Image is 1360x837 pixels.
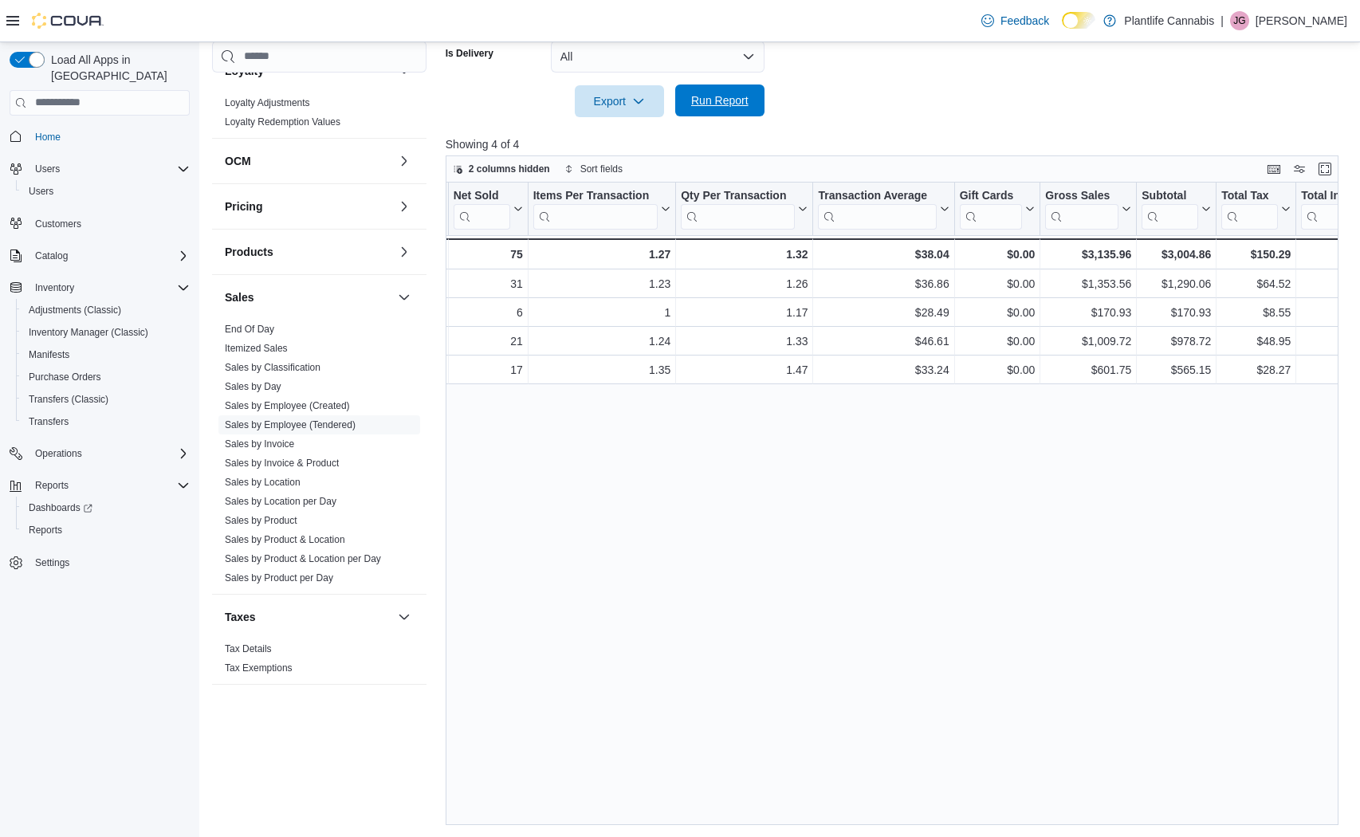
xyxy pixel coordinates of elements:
a: Transfers (Classic) [22,390,115,409]
h3: Sales [225,289,254,305]
span: Users [35,163,60,175]
span: Sales by Invoice [225,437,294,450]
div: $3,135.96 [1045,245,1131,264]
a: Sales by Product & Location per Day [225,552,381,564]
a: Settings [29,553,76,572]
button: Purchase Orders [16,366,196,388]
button: Keyboard shortcuts [1264,159,1283,179]
button: Reports [16,519,196,541]
a: Transfers [22,412,75,431]
button: Loyalty [395,61,414,80]
button: Taxes [395,607,414,626]
span: Users [22,182,190,201]
div: $0.00 [959,332,1035,351]
div: 75 [453,245,522,264]
div: 1.23 [533,274,671,293]
div: $170.93 [1142,303,1211,322]
a: Sales by Product [225,514,297,525]
div: $28.27 [1221,360,1291,379]
a: Sales by Employee (Tendered) [225,418,356,430]
div: Net Sold [453,188,509,203]
div: $1,290.06 [1142,274,1211,293]
h3: Taxes [225,608,256,624]
div: Transaction Average [818,188,936,229]
span: Operations [29,444,190,463]
a: Sales by Product per Day [225,572,333,583]
span: Reports [29,524,62,536]
div: $28.49 [818,303,949,322]
button: Taxes [225,608,391,624]
span: Home [35,131,61,143]
span: Transfers (Classic) [22,390,190,409]
div: 6 [454,303,523,322]
div: Subtotal [1142,188,1198,229]
button: Items Per Transaction [533,188,670,229]
span: JG [1233,11,1245,30]
div: 1.32 [681,245,808,264]
div: 21 [454,332,523,351]
div: $48.95 [1221,332,1291,351]
img: Cova [32,13,104,29]
button: Sales [225,289,391,305]
button: Products [225,243,391,259]
span: Transfers [29,415,69,428]
div: $0.00 [959,303,1035,322]
button: Customers [3,212,196,235]
span: Adjustments (Classic) [22,301,190,320]
a: Tax Exemptions [225,662,293,673]
div: Total Tax [1221,188,1278,229]
span: Transfers [22,412,190,431]
div: Julia Gregoire [1230,11,1249,30]
button: Inventory [29,278,81,297]
span: Export [584,85,654,117]
div: $565.15 [1142,360,1211,379]
span: Customers [35,218,81,230]
button: Pricing [395,196,414,215]
span: Tax Exemptions [225,661,293,674]
div: $33.24 [818,360,949,379]
input: Dark Mode [1062,12,1095,29]
span: Operations [35,447,82,460]
span: Sales by Location per Day [225,494,336,507]
div: 1.24 [533,332,671,351]
a: Inventory Manager (Classic) [22,323,155,342]
span: Purchase Orders [22,367,190,387]
button: Gift Cards [959,188,1035,229]
a: Sales by Invoice & Product [225,457,339,468]
div: 1.27 [533,245,670,264]
button: All [551,41,765,73]
button: Gross Sales [1045,188,1131,229]
a: Loyalty Adjustments [225,96,310,108]
a: Sales by Invoice [225,438,294,449]
button: Adjustments (Classic) [16,299,196,321]
span: Sales by Product & Location [225,532,345,545]
span: Sales by Employee (Created) [225,399,350,411]
div: Transaction Average [818,188,936,203]
span: Inventory Manager (Classic) [29,326,148,339]
div: Gift Cards [959,188,1022,203]
button: Enter fullscreen [1315,159,1334,179]
div: $8.55 [1221,303,1291,322]
span: Inventory Manager (Classic) [22,323,190,342]
button: Inventory Manager (Classic) [16,321,196,344]
button: Manifests [16,344,196,366]
span: Dashboards [29,501,92,514]
button: Run Report [675,84,765,116]
a: Sales by Location per Day [225,495,336,506]
span: Feedback [1000,13,1049,29]
span: Transfers (Classic) [29,393,108,406]
div: $1,353.56 [1045,274,1131,293]
div: 1.35 [533,360,671,379]
h3: Products [225,243,273,259]
a: Reports [22,521,69,540]
a: Dashboards [22,498,99,517]
div: $601.75 [1045,360,1131,379]
a: Sales by Location [225,476,301,487]
h3: OCM [225,152,251,168]
div: $3,004.86 [1142,245,1211,264]
a: Feedback [975,5,1055,37]
button: Catalog [3,245,196,267]
a: Tax Details [225,642,272,654]
button: Users [16,180,196,202]
span: Reports [29,476,190,495]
